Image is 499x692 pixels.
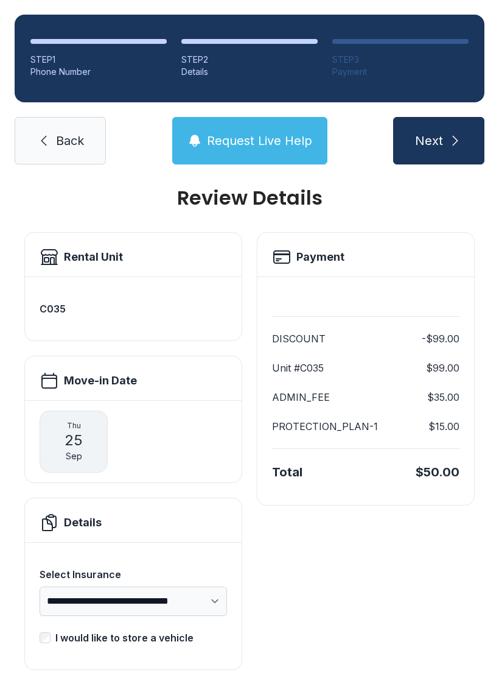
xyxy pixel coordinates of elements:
span: Back [56,132,84,149]
dt: ADMIN_FEE [272,390,330,404]
div: Select Insurance [40,567,227,582]
span: Request Live Help [207,132,312,149]
span: 25 [65,431,83,450]
h2: Move-in Date [64,372,137,389]
div: STEP 3 [332,54,469,66]
h1: Review Details [24,188,475,208]
h2: Payment [296,249,344,266]
span: Sep [66,450,82,462]
dt: Unit #C035 [272,361,324,375]
div: STEP 1 [30,54,167,66]
h2: Rental Unit [64,249,123,266]
dd: $15.00 [428,419,459,434]
div: Payment [332,66,469,78]
div: I would like to store a vehicle [55,630,194,645]
div: Total [272,464,302,481]
div: STEP 2 [181,54,318,66]
span: Thu [67,421,81,431]
span: Next [415,132,443,149]
h3: C035 [40,302,227,316]
dd: -$99.00 [422,331,459,346]
select: Select Insurance [40,587,227,616]
h2: Details [64,514,102,531]
dd: $99.00 [426,361,459,375]
div: Details [181,66,318,78]
dt: DISCOUNT [272,331,326,346]
dd: $35.00 [427,390,459,404]
div: $50.00 [416,464,459,481]
div: Phone Number [30,66,167,78]
dt: PROTECTION_PLAN-1 [272,419,378,434]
